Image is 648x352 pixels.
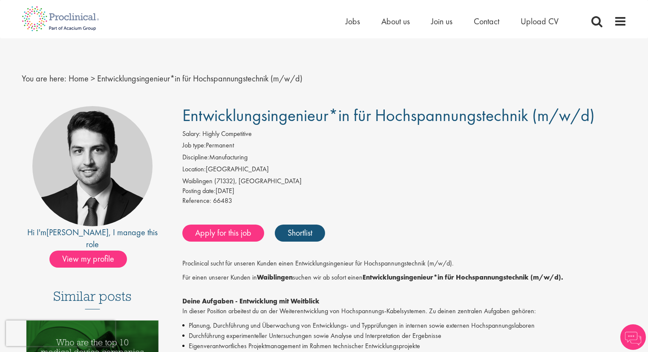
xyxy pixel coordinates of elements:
p: In dieser Position arbeitest du an der Weiterentwicklung von Hochspannungs-Kabelsystemen. Zu dein... [182,297,627,316]
span: Highly Competitive [202,129,252,138]
li: Manufacturing [182,153,627,164]
label: Reference: [182,196,211,206]
label: Discipline: [182,153,209,162]
p: Proclinical sucht für unseren Kunden einen Entwicklungsingenieur für Hochspannungstechnik (m/w/d). [182,259,627,268]
li: Eigenverantwortliches Projektmanagement im Rahmen technischer Entwicklungsprojekte [182,341,627,351]
label: Location: [182,164,206,174]
a: Shortlist [275,225,325,242]
img: imeage of recruiter Thomas Wenig [32,106,153,226]
strong: Entwicklungsingenieur*in für Hochspannungstechnik (m/w/d). [363,273,563,282]
a: Jobs [346,16,360,27]
div: [DATE] [182,186,627,196]
a: [PERSON_NAME] [46,227,109,238]
div: Waiblingen (71332), [GEOGRAPHIC_DATA] [182,176,627,186]
a: Apply for this job [182,225,264,242]
img: Chatbot [620,324,646,350]
li: Planung, Durchführung und Überwachung von Entwicklungs- und Typprüfungen in internen sowie extern... [182,320,627,331]
a: Contact [474,16,499,27]
li: Permanent [182,141,627,153]
h3: Similar posts [53,289,132,309]
span: > [91,73,95,84]
span: View my profile [49,251,127,268]
iframe: reCAPTCHA [6,320,115,346]
a: Join us [431,16,452,27]
a: About us [381,16,410,27]
span: 66483 [213,196,232,205]
strong: Waiblingen [257,273,293,282]
a: View my profile [49,252,135,263]
li: Durchführung experimenteller Untersuchungen sowie Analyse und Interpretation der Ergebnisse [182,331,627,341]
span: Entwicklungsingenieur*in für Hochspannungstechnik (m/w/d) [182,104,595,126]
span: Entwicklungsingenieur*in für Hochspannungstechnik (m/w/d) [97,73,302,84]
strong: Deine Aufgaben - Entwicklung mit Weitblick [182,297,320,306]
p: Für einen unserer Kunden in suchen wir ab sofort einen [182,273,627,292]
a: breadcrumb link [69,73,89,84]
div: Hi I'm , I manage this role [22,226,164,251]
label: Salary: [182,129,201,139]
span: Posting date: [182,186,216,195]
span: You are here: [22,73,66,84]
label: Job type: [182,141,206,150]
a: Upload CV [521,16,559,27]
li: [GEOGRAPHIC_DATA] [182,164,627,176]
